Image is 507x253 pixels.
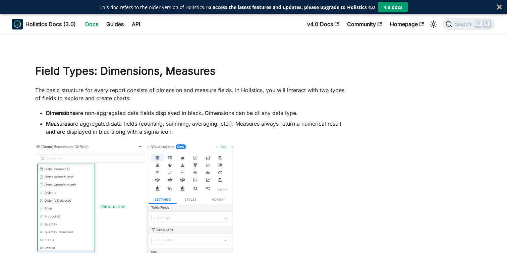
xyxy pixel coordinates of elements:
[25,20,76,28] b: Holistics Docs (3.0)
[475,21,482,27] kbd: ⌘
[386,19,428,29] a: Homepage
[35,86,346,102] p: The basic structure for every report consists of dimension and measure fields. In Holistics, you ...
[102,19,128,29] a: Guides
[46,120,346,136] li: are aggregated data fields (counting, summing, averaging, etc.). Measures always return a numeric...
[378,2,408,12] button: 4.0 docs
[443,18,495,30] button: Search
[484,21,490,27] kbd: K
[428,19,439,29] button: Switch between dark and light mode (currently light mode)
[46,109,346,117] li: are non-aggregated data fields displayed in black. Dimensions can be of any data type.
[46,110,75,116] strong: Dimensions
[206,4,375,10] strong: To access the latest features and updates, please upgrade to Holistics 4.0
[81,19,102,29] a: Docs
[303,19,343,29] a: v4.0 Docs
[452,21,475,27] span: Search
[100,4,375,11] div: This doc refers to the older version of Holistics.To access the latest features and updates, plea...
[35,64,346,78] h1: Field Types: Dimensions, Measures
[343,19,386,29] a: Community
[46,120,70,127] strong: Measures
[12,19,76,29] a: HolisticsHolistics Docs (3.0)
[128,19,144,29] a: API
[12,19,23,29] img: Holistics
[100,4,375,11] p: This doc refers to the older version of Holistics.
